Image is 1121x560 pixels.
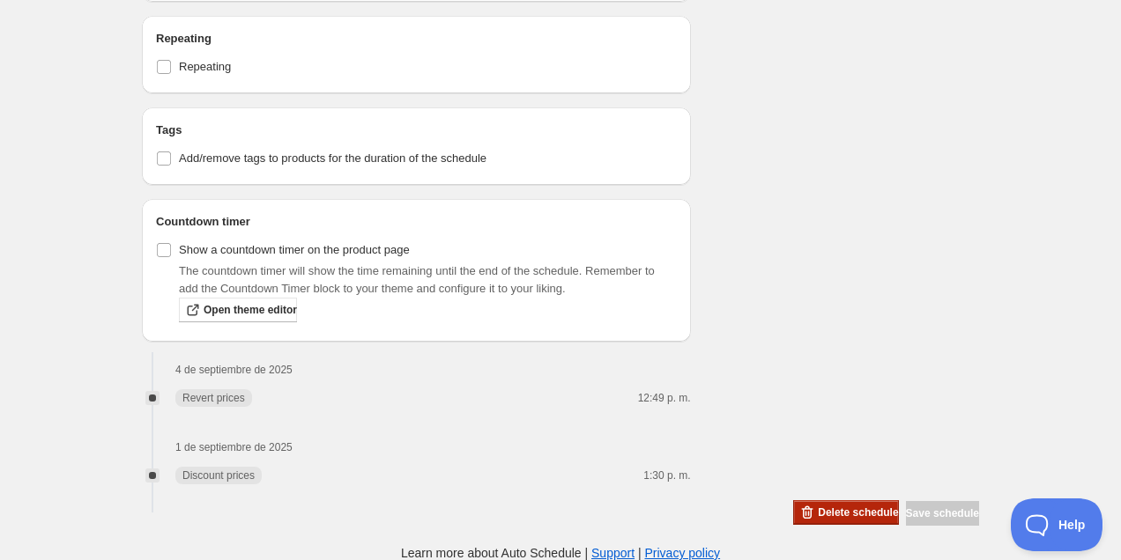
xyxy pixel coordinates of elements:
[179,262,677,298] p: The countdown timer will show the time remaining until the end of the schedule. Remember to add t...
[591,546,635,560] a: Support
[179,60,231,73] span: Repeating
[204,303,297,317] span: Open theme editor
[156,30,677,48] h2: Repeating
[179,243,410,256] span: Show a countdown timer on the product page
[182,468,255,483] span: Discount prices
[175,440,605,454] h2: 1 de septiembre de 2025
[793,500,898,525] button: Delete schedule
[612,391,691,405] p: 12:49 p. m.
[645,546,721,560] a: Privacy policy
[175,363,605,377] h2: 4 de septiembre de 2025
[1011,498,1103,551] iframe: Toggle Customer Support
[612,468,691,483] p: 1:30 p. m.
[818,505,898,519] span: Delete schedule
[156,213,677,231] h2: Countdown timer
[179,151,486,165] span: Add/remove tags to products for the duration of the schedule
[182,391,245,405] span: Revert prices
[156,122,677,139] h2: Tags
[179,298,297,322] a: Open theme editor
